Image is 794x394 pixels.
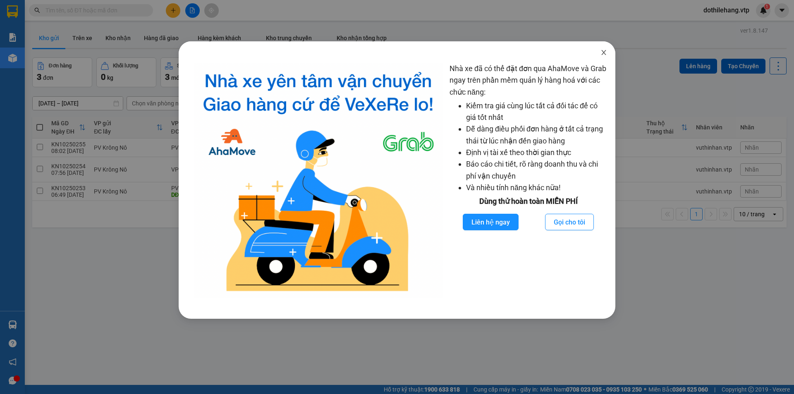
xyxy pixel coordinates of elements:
li: Dễ dàng điều phối đơn hàng ở tất cả trạng thái từ lúc nhận đến giao hàng [466,123,607,147]
div: Nhà xe đã có thể đặt đơn qua AhaMove và Grab ngay trên phần mềm quản lý hàng hoá với các chức năng: [450,63,607,298]
span: Liên hệ ngay [471,217,510,227]
button: Gọi cho tôi [545,214,594,230]
li: Báo cáo chi tiết, rõ ràng doanh thu và chi phí vận chuyển [466,158,607,182]
li: Kiểm tra giá cùng lúc tất cả đối tác để có giá tốt nhất [466,100,607,124]
button: Liên hệ ngay [463,214,519,230]
img: logo [194,63,443,298]
span: close [600,49,607,56]
button: Close [592,41,615,64]
li: Và nhiều tính năng khác nữa! [466,182,607,193]
li: Định vị tài xế theo thời gian thực [466,147,607,158]
span: Gọi cho tôi [554,217,585,227]
div: Dùng thử hoàn toàn MIỄN PHÍ [450,196,607,207]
